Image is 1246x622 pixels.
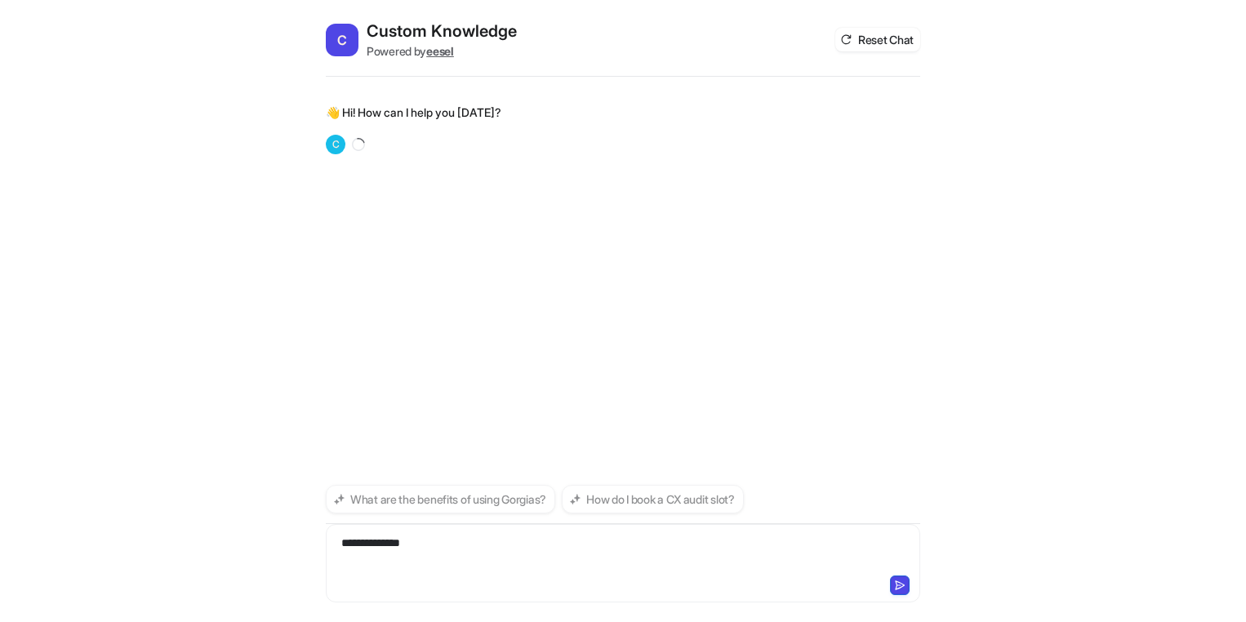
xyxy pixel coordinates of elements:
[326,24,358,56] span: C
[367,20,517,42] h2: Custom Knowledge
[562,485,744,513] button: How do I book a CX audit slot?
[326,103,501,122] p: 👋 Hi! How can I help you [DATE]?
[835,28,920,51] button: Reset Chat
[326,135,345,154] span: C
[367,42,517,60] div: Powered by
[426,44,454,58] b: eesel
[326,485,555,513] button: What are the benefits of using Gorgias?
